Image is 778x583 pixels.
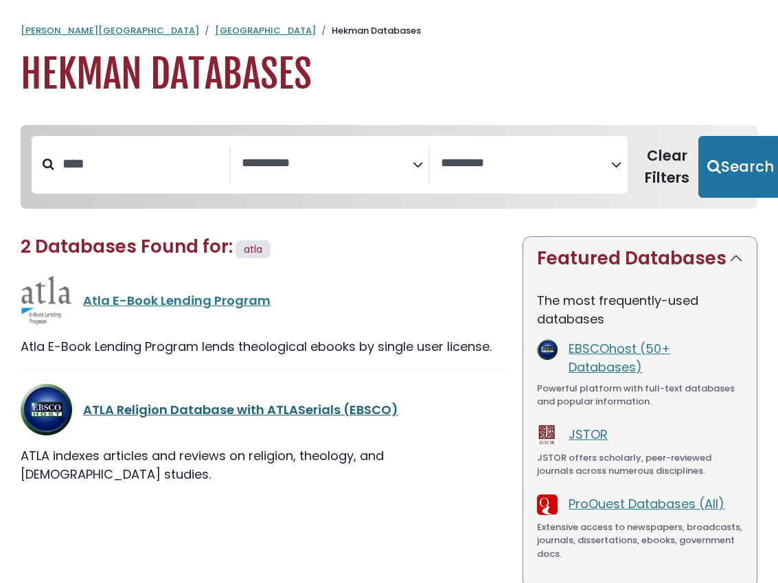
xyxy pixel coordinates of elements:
input: Search database by title or keyword [54,152,229,175]
nav: Search filters [21,125,757,209]
p: The most frequently-used databases [537,291,743,328]
textarea: Search [242,157,413,171]
a: JSTOR [569,426,608,443]
a: ATLA Religion Database with ATLASerials (EBSCO) [83,401,398,418]
div: ATLA indexes articles and reviews on religion, theology, and [DEMOGRAPHIC_DATA] studies. [21,446,506,483]
nav: breadcrumb [21,24,757,38]
a: Atla E-Book Lending Program [83,292,271,309]
div: Extensive access to newspapers, broadcasts, journals, dissertations, ebooks, government docs. [537,521,743,561]
button: Featured Databases [523,237,757,280]
span: 2 Databases Found for: [21,234,233,259]
a: ProQuest Databases (All) [569,495,724,512]
div: Atla E-Book Lending Program lends theological ebooks by single user license. [21,337,506,356]
a: EBSCOhost (50+ Databases) [569,340,670,376]
a: [GEOGRAPHIC_DATA] [215,24,316,37]
a: [PERSON_NAME][GEOGRAPHIC_DATA] [21,24,199,37]
span: atla [244,242,262,256]
textarea: Search [441,157,612,171]
button: Clear Filters [636,136,698,198]
div: JSTOR offers scholarly, peer-reviewed journals across numerous disciplines. [537,451,743,478]
li: Hekman Databases [316,24,421,38]
h1: Hekman Databases [21,52,757,98]
div: Powerful platform with full-text databases and popular information. [537,382,743,409]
